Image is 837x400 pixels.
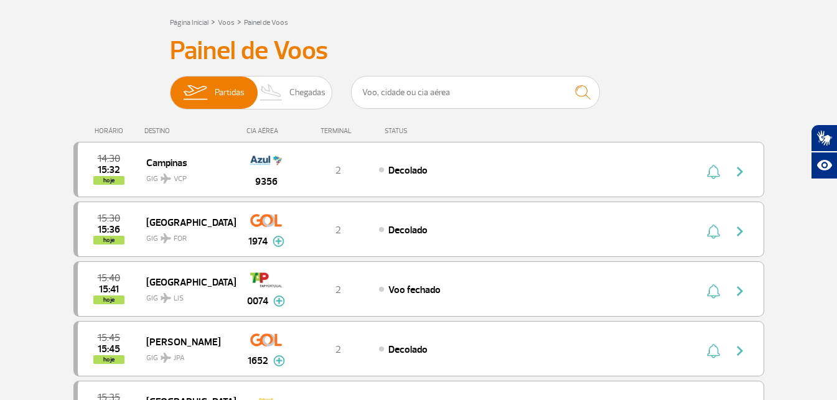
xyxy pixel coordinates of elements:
[248,234,268,249] span: 1974
[215,77,245,109] span: Partidas
[98,165,120,174] span: 2025-09-30 15:32:00
[273,236,284,247] img: mais-info-painel-voo.svg
[161,174,171,184] img: destiny_airplane.svg
[93,295,124,304] span: hoje
[247,294,268,309] span: 0074
[170,35,668,67] h3: Painel de Voos
[144,127,235,135] div: DESTINO
[732,343,747,358] img: seta-direita-painel-voo.svg
[170,18,208,27] a: Página Inicial
[273,295,285,307] img: mais-info-painel-voo.svg
[99,285,119,294] span: 2025-09-30 15:41:12
[248,353,268,368] span: 1652
[174,233,187,244] span: FOR
[811,152,837,179] button: Abrir recursos assistivos.
[707,343,720,358] img: sino-painel-voo.svg
[289,77,325,109] span: Chegadas
[244,18,288,27] a: Painel de Voos
[146,214,226,230] span: [GEOGRAPHIC_DATA]
[93,236,124,244] span: hoje
[388,284,441,296] span: Voo fechado
[98,154,120,163] span: 2025-09-30 14:30:00
[93,355,124,364] span: hoje
[161,293,171,303] img: destiny_airplane.svg
[297,127,378,135] div: TERMINAL
[811,124,837,152] button: Abrir tradutor de língua de sinais.
[175,77,215,109] img: slider-embarque
[146,167,226,185] span: GIG
[98,333,120,342] span: 2025-09-30 15:45:00
[98,274,120,282] span: 2025-09-30 15:40:00
[707,284,720,299] img: sino-painel-voo.svg
[98,225,120,234] span: 2025-09-30 15:36:30
[335,164,341,177] span: 2
[146,333,226,350] span: [PERSON_NAME]
[146,154,226,170] span: Campinas
[335,343,341,356] span: 2
[811,124,837,179] div: Plugin de acessibilidade da Hand Talk.
[237,14,241,29] a: >
[174,174,187,185] span: VCP
[98,345,120,353] span: 2025-09-30 15:45:26
[253,77,290,109] img: slider-desembarque
[146,226,226,244] span: GIG
[93,176,124,185] span: hoje
[388,164,428,177] span: Decolado
[161,353,171,363] img: destiny_airplane.svg
[732,164,747,179] img: seta-direita-painel-voo.svg
[211,14,215,29] a: >
[98,214,120,223] span: 2025-09-30 15:30:00
[218,18,235,27] a: Voos
[235,127,297,135] div: CIA AÉREA
[335,224,341,236] span: 2
[161,233,171,243] img: destiny_airplane.svg
[388,343,428,356] span: Decolado
[378,127,480,135] div: STATUS
[335,284,341,296] span: 2
[351,76,600,109] input: Voo, cidade ou cia aérea
[707,164,720,179] img: sino-painel-voo.svg
[732,224,747,239] img: seta-direita-painel-voo.svg
[174,293,184,304] span: LIS
[146,346,226,364] span: GIG
[273,355,285,366] img: mais-info-painel-voo.svg
[388,224,428,236] span: Decolado
[732,284,747,299] img: seta-direita-painel-voo.svg
[146,286,226,304] span: GIG
[146,274,226,290] span: [GEOGRAPHIC_DATA]
[707,224,720,239] img: sino-painel-voo.svg
[77,127,145,135] div: HORÁRIO
[255,174,278,189] span: 9356
[174,353,185,364] span: JPA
